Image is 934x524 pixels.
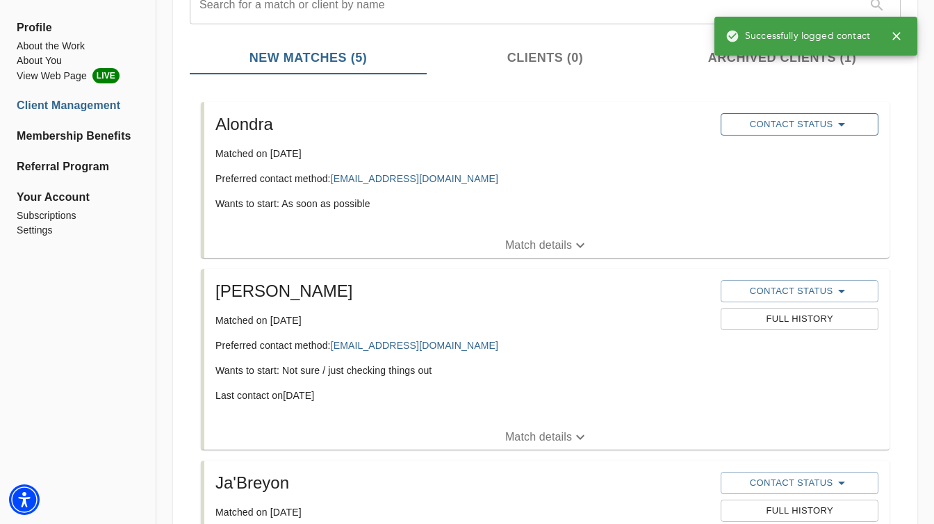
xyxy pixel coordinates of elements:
[17,128,139,145] a: Membership Benefits
[17,54,139,68] a: About You
[726,29,870,43] span: Successfully logged contact
[17,39,139,54] a: About the Work
[17,68,139,83] li: View Web Page
[672,49,892,67] span: Archived Clients (1)
[721,472,878,494] button: Contact Status
[215,147,710,161] p: Matched on [DATE]
[17,97,139,114] a: Client Management
[17,158,139,175] a: Referral Program
[198,49,418,67] span: New Matches (5)
[215,172,710,186] p: Preferred contact method:
[215,113,710,136] h5: Alondra
[721,113,878,136] button: Contact Status
[505,429,572,445] p: Match details
[17,19,139,36] span: Profile
[17,208,139,223] a: Subscriptions
[204,425,890,450] button: Match details
[17,223,139,238] a: Settings
[215,338,710,352] p: Preferred contact method:
[331,340,498,351] a: [EMAIL_ADDRESS][DOMAIN_NAME]
[215,280,710,302] h5: [PERSON_NAME]
[721,500,878,522] button: Full History
[17,189,139,206] span: Your Account
[9,484,40,515] div: Accessibility Menu
[215,313,710,327] p: Matched on [DATE]
[215,388,710,402] p: Last contact on [DATE]
[215,197,710,211] p: Wants to start: As soon as possible
[505,237,572,254] p: Match details
[435,49,655,67] span: Clients (0)
[721,280,878,302] button: Contact Status
[204,233,890,258] button: Match details
[92,68,120,83] span: LIVE
[215,363,710,377] p: Wants to start: Not sure / just checking things out
[728,503,871,519] span: Full History
[728,311,871,327] span: Full History
[215,505,710,519] p: Matched on [DATE]
[728,283,871,300] span: Contact Status
[728,475,871,491] span: Contact Status
[215,472,710,494] h5: Ja'Breyon
[17,68,139,83] a: View Web PageLIVE
[721,308,878,330] button: Full History
[331,173,498,184] a: [EMAIL_ADDRESS][DOMAIN_NAME]
[728,116,871,133] span: Contact Status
